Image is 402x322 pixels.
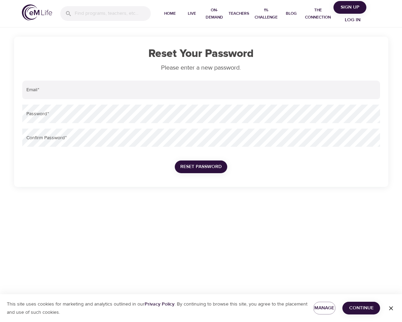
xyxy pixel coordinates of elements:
[339,16,366,24] span: Log in
[333,1,366,14] button: Sign Up
[229,10,249,17] span: Teachers
[319,304,330,312] span: Manage
[22,63,380,72] p: Please enter a new password.
[336,3,364,12] span: Sign Up
[22,48,380,60] h1: Reset Your Password
[75,6,151,21] input: Find programs, teachers, etc...
[313,302,336,314] button: Manage
[184,10,200,17] span: Live
[206,7,223,21] span: On-Demand
[175,160,227,173] button: Reset Password
[180,163,222,171] span: Reset Password
[283,10,300,17] span: Blog
[145,301,174,307] a: Privacy Policy
[255,7,278,21] span: 1% Challenge
[336,14,369,26] button: Log in
[162,10,178,17] span: Home
[348,304,375,312] span: Continue
[342,302,380,314] button: Continue
[305,7,331,21] span: The Connection
[22,4,52,21] img: logo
